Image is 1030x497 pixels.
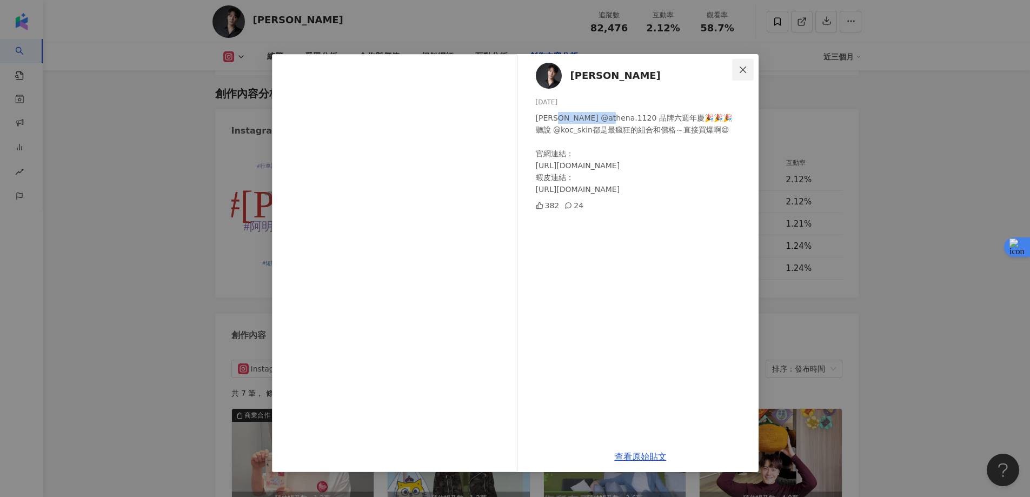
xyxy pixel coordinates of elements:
a: KOL Avatar[PERSON_NAME] [536,63,735,89]
span: close [739,65,747,74]
div: [DATE] [536,97,750,108]
div: 24 [564,200,583,211]
img: KOL Avatar [536,63,562,89]
span: [PERSON_NAME] [570,68,661,83]
button: Close [732,59,754,81]
div: [PERSON_NAME] @athena.1120 品牌六週年慶🎉🎉🎉 聽說 @koc_skin都是最瘋狂的組合和價格～直接買爆啊😆 官網連結： [URL][DOMAIN_NAME] 蝦皮連結... [536,112,750,195]
div: 382 [536,200,560,211]
a: 查看原始貼文 [615,452,667,462]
